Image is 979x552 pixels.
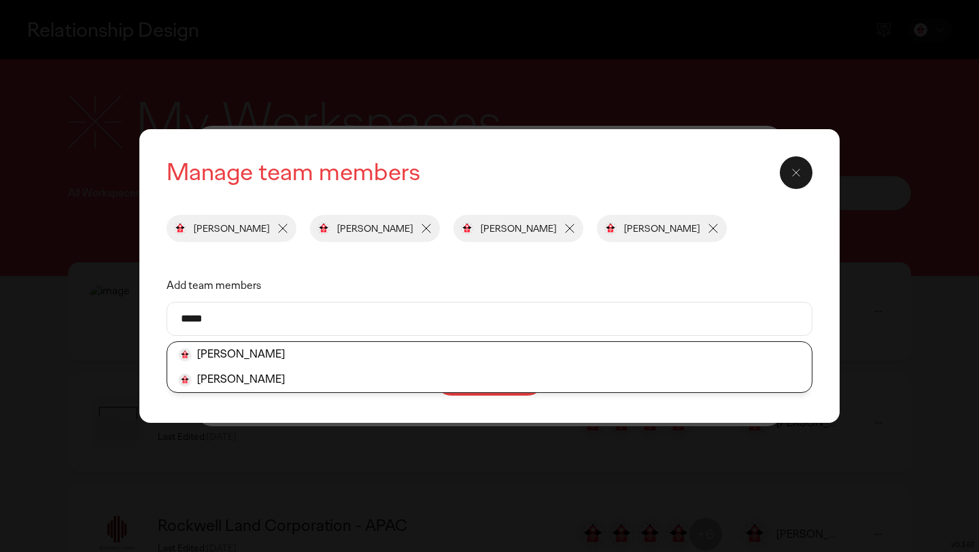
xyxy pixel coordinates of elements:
[602,220,619,237] img: julius.gregorio@ogilvy.com
[481,222,556,235] p: [PERSON_NAME]
[178,373,192,387] img: renzo.jimenea@ogilvy.com
[167,269,812,302] label: Add team members
[459,220,475,237] img: seph.tamayo@ogilvy.com
[315,220,332,237] img: bea.besa@ogilvy.com
[167,156,812,188] h2: Manage team members
[194,222,269,235] p: [PERSON_NAME]
[172,220,188,237] img: mike.herbosa@ogilvy.com
[167,367,812,392] li: [PERSON_NAME]
[167,342,812,367] li: [PERSON_NAME]
[337,222,413,235] p: [PERSON_NAME]
[624,222,700,235] p: [PERSON_NAME]
[178,348,192,362] img: lorenzo.spadoni@ogilvy.com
